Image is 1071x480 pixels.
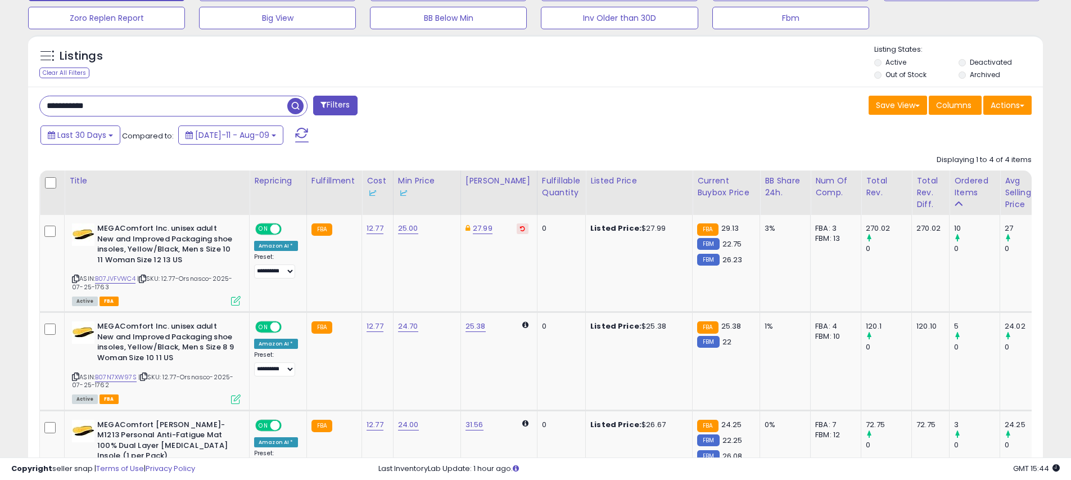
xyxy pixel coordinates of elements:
[722,254,743,265] span: 26.23
[954,440,1000,450] div: 0
[96,463,144,474] a: Terms of Use
[937,155,1032,165] div: Displaying 1 to 4 of 4 items
[254,351,298,376] div: Preset:
[97,420,234,464] b: MEGAComfort [PERSON_NAME]-M1213 Personal Anti-Fatigue Mat 100% Dual Layer [MEDICAL_DATA] Insole,(...
[72,394,98,404] span: All listings currently available for purchase on Amazon
[367,175,388,199] div: Cost
[721,419,742,430] span: 24.25
[697,223,718,236] small: FBA
[311,175,357,187] div: Fulfillment
[936,100,971,111] span: Columns
[916,223,941,234] div: 270.02
[954,223,1000,234] div: 10
[970,70,1000,79] label: Archived
[72,274,233,291] span: | SKU: 12.77-Orsnasco-2025-07-25-1763
[256,322,270,332] span: ON
[69,175,245,187] div: Title
[97,321,234,366] b: MEGAComfort Inc. unisex adult New and Improved Packaging shoe insoles, Yellow/Black, Men s Size 8...
[1005,342,1050,352] div: 0
[280,322,298,332] span: OFF
[885,57,906,67] label: Active
[122,131,174,141] span: Compared to:
[254,339,298,349] div: Amazon AI *
[72,223,241,304] div: ASIN:
[178,125,283,145] button: [DATE]-11 - Aug-09
[697,434,719,446] small: FBM
[199,7,356,29] button: Big View
[542,223,577,234] div: 0
[916,321,941,331] div: 120.10
[765,420,802,430] div: 0%
[954,321,1000,331] div: 5
[815,430,852,440] div: FBM: 12
[311,420,332,432] small: FBA
[542,420,577,430] div: 0
[954,342,1000,352] div: 0
[916,175,945,210] div: Total Rev. Diff.
[541,7,698,29] button: Inv Older than 30D
[97,223,234,268] b: MEGAComfort Inc. unisex adult New and Improved Packaging shoe insoles, Yellow/Black, Men s Size 1...
[954,420,1000,430] div: 3
[866,321,911,331] div: 120.1
[697,254,719,266] small: FBM
[367,187,378,199] img: InventoryLab Logo
[697,175,755,199] div: Current Buybox Price
[40,125,120,145] button: Last 30 Days
[11,463,52,474] strong: Copyright
[398,223,418,234] a: 25.00
[473,223,492,234] a: 27.99
[311,223,332,236] small: FBA
[1005,321,1050,331] div: 24.02
[195,129,269,141] span: [DATE]-11 - Aug-09
[697,336,719,348] small: FBM
[57,129,106,141] span: Last 30 Days
[874,44,1043,55] p: Listing States:
[146,463,195,474] a: Privacy Policy
[815,234,852,244] div: FBM: 13
[866,342,911,352] div: 0
[590,175,688,187] div: Listed Price
[815,175,856,199] div: Num of Comp.
[1005,175,1046,210] div: Avg Selling Price
[866,244,911,254] div: 0
[712,7,869,29] button: Fbm
[866,440,911,450] div: 0
[367,321,383,332] a: 12.77
[72,223,94,246] img: 41xCl1JbLcL._SL40_.jpg
[590,223,641,234] b: Listed Price:
[885,70,927,79] label: Out of Stock
[590,321,684,331] div: $25.38
[256,420,270,430] span: ON
[542,321,577,331] div: 0
[398,187,456,199] div: Some or all of the values in this column are provided from Inventory Lab.
[378,464,1060,474] div: Last InventoryLab Update: 1 hour ago.
[398,321,418,332] a: 24.70
[954,175,995,199] div: Ordered Items
[72,373,234,389] span: | SKU: 12.77-Orsnasco-2025-07-25-1762
[254,241,298,251] div: Amazon AI *
[254,175,302,187] div: Repricing
[370,7,527,29] button: BB Below Min
[95,274,135,284] a: B07JVFVWC4
[983,96,1032,115] button: Actions
[1005,440,1050,450] div: 0
[697,238,719,250] small: FBM
[466,419,483,430] a: 31.56
[280,420,298,430] span: OFF
[60,48,103,64] h5: Listings
[815,321,852,331] div: FBA: 4
[542,175,581,199] div: Fulfillable Quantity
[72,420,94,442] img: 41xCl1JbLcL._SL40_.jpg
[313,96,357,115] button: Filters
[72,297,98,306] span: All listings currently available for purchase on Amazon
[367,419,383,430] a: 12.77
[100,297,119,306] span: FBA
[398,175,456,199] div: Min Price
[1005,223,1050,234] div: 27
[722,435,743,446] span: 22.25
[1005,420,1050,430] div: 24.25
[954,244,1000,254] div: 0
[765,321,802,331] div: 1%
[815,223,852,234] div: FBA: 3
[590,420,684,430] div: $26.67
